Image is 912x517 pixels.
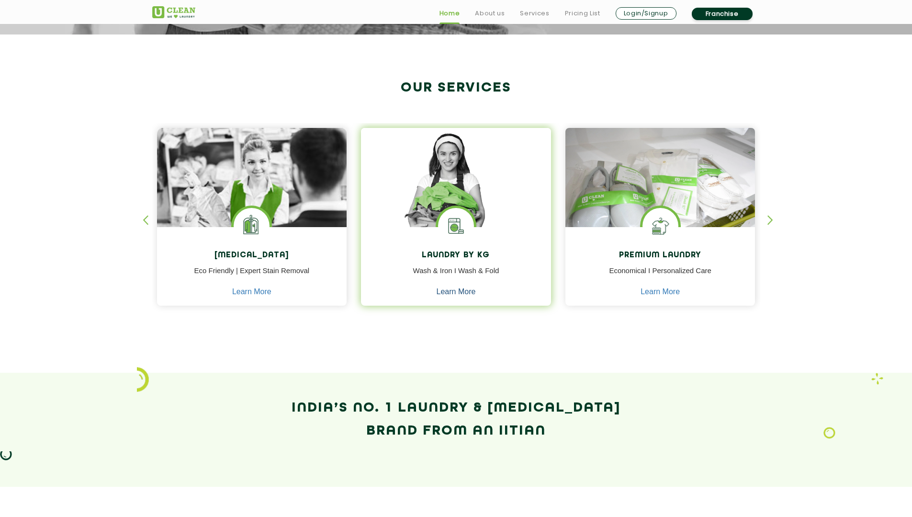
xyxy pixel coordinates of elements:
a: Learn More [641,287,680,296]
a: About us [475,8,505,19]
h2: India’s No. 1 Laundry & [MEDICAL_DATA] Brand from an IITian [152,397,760,443]
a: Home [439,8,460,19]
p: Wash & Iron I Wash & Fold [368,265,544,287]
a: Login/Signup [616,7,676,20]
img: Laundry wash and iron [871,373,883,385]
a: Franchise [692,8,753,20]
a: Services [520,8,549,19]
img: Shoes Cleaning [642,208,678,244]
h2: Our Services [152,80,760,96]
h4: Laundry by Kg [368,251,544,260]
img: a girl with laundry basket [361,128,551,254]
a: Learn More [437,287,476,296]
img: Drycleaners near me [157,128,347,281]
img: laundry washing machine [438,208,474,244]
h4: Premium Laundry [573,251,748,260]
h4: [MEDICAL_DATA] [164,251,340,260]
a: Learn More [232,287,271,296]
img: icon_2.png [137,367,149,392]
img: Laundry [823,427,835,439]
p: Eco Friendly | Expert Stain Removal [164,265,340,287]
a: Pricing List [565,8,600,19]
img: laundry done shoes and clothes [565,128,755,254]
img: UClean Laundry and Dry Cleaning [152,6,195,18]
p: Economical I Personalized Care [573,265,748,287]
img: Laundry Services near me [234,208,270,244]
